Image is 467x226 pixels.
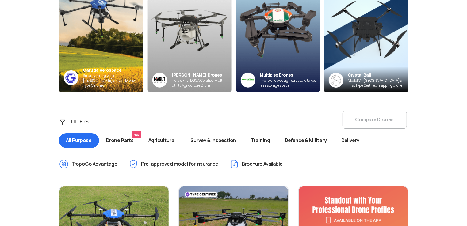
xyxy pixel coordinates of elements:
img: ic_Pre-approved.png [128,159,138,169]
span: TropoGo Advantage [72,159,118,169]
img: crystalball-logo-banner.png [329,73,343,88]
span: Agricultural [141,133,183,148]
div: Garuda Aerospace [83,67,143,73]
span: Brochure Available [242,159,283,169]
span: Survey & inspection [183,133,244,148]
span: Delivery [334,133,367,148]
div: Smart farming with [PERSON_NAME]’s Kisan Drone - Type Certified [83,73,143,88]
img: ic_multiplex_sky.png [240,73,255,88]
div: FILTERS [68,116,100,128]
img: ic_garuda_sky.png [64,70,78,85]
span: New [132,131,141,138]
div: Crystal Ball [348,72,408,78]
span: Drone Parts [99,133,141,148]
div: The fold-up design structure takes less storage space [260,78,320,88]
span: Pre-approved model for insurance [141,159,219,169]
span: Training [244,133,278,148]
div: Multiplex Drones [260,72,320,78]
img: ic_TropoGo_Advantage.png [59,159,69,169]
img: Group%2036313.png [152,73,167,88]
span: All Purpose [59,133,99,148]
div: [PERSON_NAME] Drones [172,72,232,78]
span: Defence & Military [278,133,334,148]
img: ic_Brochure.png [229,159,239,169]
div: India’s First DGCA Certified Multi-Utility Agriculture Drone [172,78,232,88]
div: Model V - [GEOGRAPHIC_DATA]’s First Type Certified mapping drone [348,78,408,88]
